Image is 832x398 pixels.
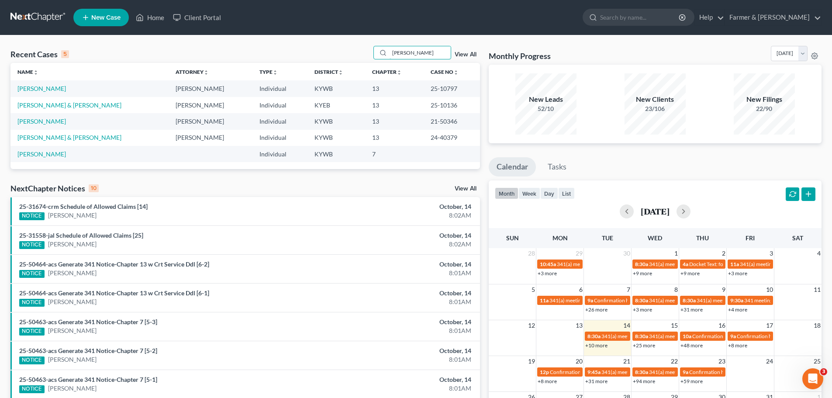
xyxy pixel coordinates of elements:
[19,212,45,220] div: NOTICE
[622,320,631,331] span: 14
[252,80,307,97] td: Individual
[527,248,536,259] span: 28
[813,284,822,295] span: 11
[515,94,577,104] div: New Leads
[252,97,307,113] td: Individual
[424,130,480,146] td: 24-40379
[252,146,307,162] td: Individual
[594,297,739,304] span: Confirmation hearing for [PERSON_NAME] & [PERSON_NAME]
[728,270,747,277] a: +3 more
[744,297,822,304] span: 341 meeting for [PERSON_NAME]
[648,234,662,242] span: Wed
[680,270,700,277] a: +9 more
[730,261,739,267] span: 11a
[575,248,583,259] span: 29
[696,234,709,242] span: Thu
[17,150,66,158] a: [PERSON_NAME]
[515,104,577,113] div: 52/10
[540,187,558,199] button: day
[649,261,733,267] span: 341(a) meeting for [PERSON_NAME]
[91,14,121,21] span: New Case
[641,207,670,216] h2: [DATE]
[17,134,121,141] a: [PERSON_NAME] & [PERSON_NAME]
[587,369,601,375] span: 9:45a
[578,284,583,295] span: 6
[506,234,519,242] span: Sun
[19,289,209,297] a: 25-50464-acs Generate 341 Notice-Chapter 13 w Crt Service Ddl [6-1]
[169,80,252,97] td: [PERSON_NAME]
[683,297,696,304] span: 8:30a
[453,70,459,75] i: unfold_more
[326,240,471,249] div: 8:02AM
[424,80,480,97] td: 25-10797
[326,231,471,240] div: October, 14
[721,248,726,259] span: 2
[326,346,471,355] div: October, 14
[673,248,679,259] span: 1
[746,234,755,242] span: Fri
[622,356,631,367] span: 21
[326,211,471,220] div: 8:02AM
[372,69,402,75] a: Chapterunfold_more
[326,298,471,306] div: 8:01AM
[792,234,803,242] span: Sat
[718,320,726,331] span: 16
[390,46,451,59] input: Search by name...
[326,202,471,211] div: October, 14
[538,270,557,277] a: +3 more
[10,183,99,194] div: NextChapter Notices
[365,97,424,113] td: 13
[680,378,703,384] a: +59 more
[649,297,733,304] span: 341(a) meeting for [PERSON_NAME]
[585,342,608,349] a: +10 more
[326,375,471,384] div: October, 14
[176,69,209,75] a: Attorneyunfold_more
[424,97,480,113] td: 25-10136
[725,10,821,25] a: Farmer & [PERSON_NAME]
[635,333,648,339] span: 8:30a
[549,297,634,304] span: 341(a) meeting for [PERSON_NAME]
[518,187,540,199] button: week
[455,52,476,58] a: View All
[19,328,45,336] div: NOTICE
[326,269,471,277] div: 8:01AM
[455,186,476,192] a: View All
[307,80,365,97] td: KYWB
[734,104,795,113] div: 22/90
[721,284,726,295] span: 9
[307,97,365,113] td: KYEB
[19,299,45,307] div: NOTICE
[424,113,480,129] td: 21-50346
[495,187,518,199] button: month
[550,369,695,375] span: Confirmation hearing for [PERSON_NAME] & [PERSON_NAME]
[326,384,471,393] div: 8:01AM
[540,369,549,375] span: 12p
[575,356,583,367] span: 20
[820,368,827,375] span: 3
[48,355,97,364] a: [PERSON_NAME]
[633,306,652,313] a: +3 more
[19,318,157,325] a: 25-50463-acs Generate 341 Notice-Chapter 7 [5-3]
[48,326,97,335] a: [PERSON_NAME]
[307,113,365,129] td: KYWB
[683,369,688,375] span: 9a
[48,298,97,306] a: [PERSON_NAME]
[19,385,45,393] div: NOTICE
[813,356,822,367] span: 25
[635,261,648,267] span: 8:30a
[673,284,679,295] span: 8
[728,306,747,313] a: +4 more
[816,248,822,259] span: 4
[680,306,703,313] a: +31 more
[365,80,424,97] td: 13
[48,269,97,277] a: [PERSON_NAME]
[326,318,471,326] div: October, 14
[601,333,686,339] span: 341(a) meeting for [PERSON_NAME]
[48,384,97,393] a: [PERSON_NAME]
[252,113,307,129] td: Individual
[585,378,608,384] a: +31 more
[19,270,45,278] div: NOTICE
[365,130,424,146] td: 13
[19,376,157,383] a: 25-50463-acs Generate 341 Notice-Chapter 7 [5-1]
[626,284,631,295] span: 7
